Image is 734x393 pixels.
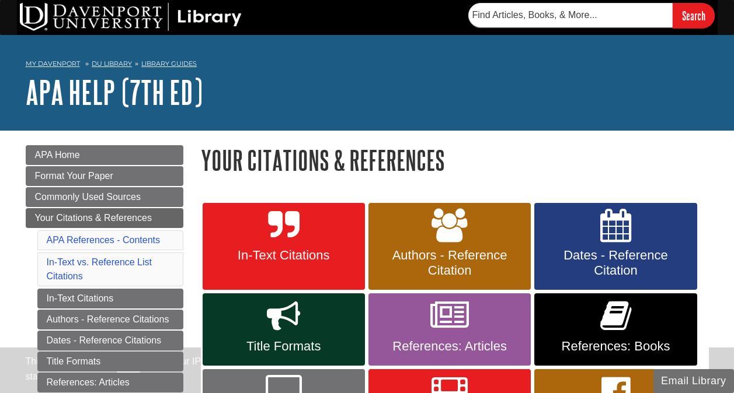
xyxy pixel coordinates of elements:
[673,3,715,28] input: Search
[35,213,152,223] span: Your Citations & References
[543,339,688,354] span: References: Books
[26,208,183,228] a: Your Citations & References
[26,145,183,165] a: APA Home
[26,59,80,69] a: My Davenport
[211,339,356,354] span: Title Formats
[141,59,197,68] a: Library Guides
[468,3,673,27] input: Find Articles, Books, & More...
[37,310,183,329] a: Authors - Reference Citations
[35,171,113,181] span: Format Your Paper
[203,293,365,366] a: Title Formats
[368,203,531,290] a: Authors - Reference Citation
[211,248,356,263] span: In-Text Citations
[47,257,152,281] a: In-Text vs. Reference List Citations
[203,203,365,290] a: In-Text Citations
[534,293,697,366] a: References: Books
[35,150,80,160] span: APA Home
[92,59,132,68] a: DU Library
[37,289,183,308] a: In-Text Citations
[26,166,183,186] a: Format Your Paper
[26,56,709,75] nav: breadcrumb
[26,187,183,207] a: Commonly Used Sources
[377,339,522,354] span: References: Articles
[37,373,183,392] a: References: Articles
[543,248,688,278] span: Dates - Reference Citation
[368,293,531,366] a: References: Articles
[35,192,141,202] span: Commonly Used Sources
[47,235,160,245] a: APA References - Contents
[468,3,715,28] form: Searches DU Library's articles, books, and more
[26,74,203,110] a: APA Help (7th Ed)
[377,248,522,278] span: Authors - Reference Citation
[37,352,183,371] a: Title Formats
[534,203,697,290] a: Dates - Reference Citation
[37,331,183,350] a: Dates - Reference Citations
[20,3,242,31] img: DU Library
[201,145,709,175] h1: Your Citations & References
[653,369,734,393] button: Email Library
